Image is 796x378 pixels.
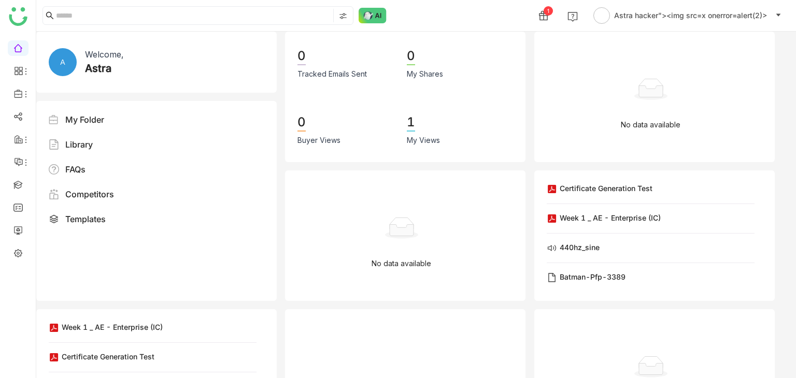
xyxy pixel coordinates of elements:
[407,114,415,132] div: 1
[297,135,340,146] div: Buyer Views
[560,242,600,253] div: 440hz_sine
[65,163,86,176] div: FAQs
[593,7,610,24] img: avatar
[65,213,106,225] div: Templates
[85,61,111,76] div: Astra
[9,7,27,26] img: logo
[339,12,347,20] img: search-type.svg
[407,135,440,146] div: My Views
[560,183,652,194] div: Certificate Generation Test
[85,48,123,61] div: Welcome,
[614,10,767,21] span: Astra hacker"><img src=x onerror=alert(2)>
[560,212,661,223] div: Week 1 _ AE - Enterprise (IC)
[62,351,154,362] div: Certificate Generation Test
[49,48,77,76] div: A
[372,258,431,269] p: No data available
[560,271,626,282] div: batman-pfp-3389
[591,7,784,24] button: Astra hacker"><img src=x onerror=alert(2)>
[621,119,680,130] p: No data available
[65,138,93,151] div: Library
[359,8,387,23] img: ask-buddy-normal.svg
[407,68,443,80] div: My Shares
[407,48,415,65] div: 0
[65,188,114,200] div: Competitors
[567,11,578,22] img: help.svg
[62,322,163,332] div: Week 1 _ AE - Enterprise (IC)
[297,114,306,132] div: 0
[297,68,367,80] div: Tracked Emails Sent
[544,6,553,16] div: 1
[297,48,306,65] div: 0
[65,113,104,126] div: My Folder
